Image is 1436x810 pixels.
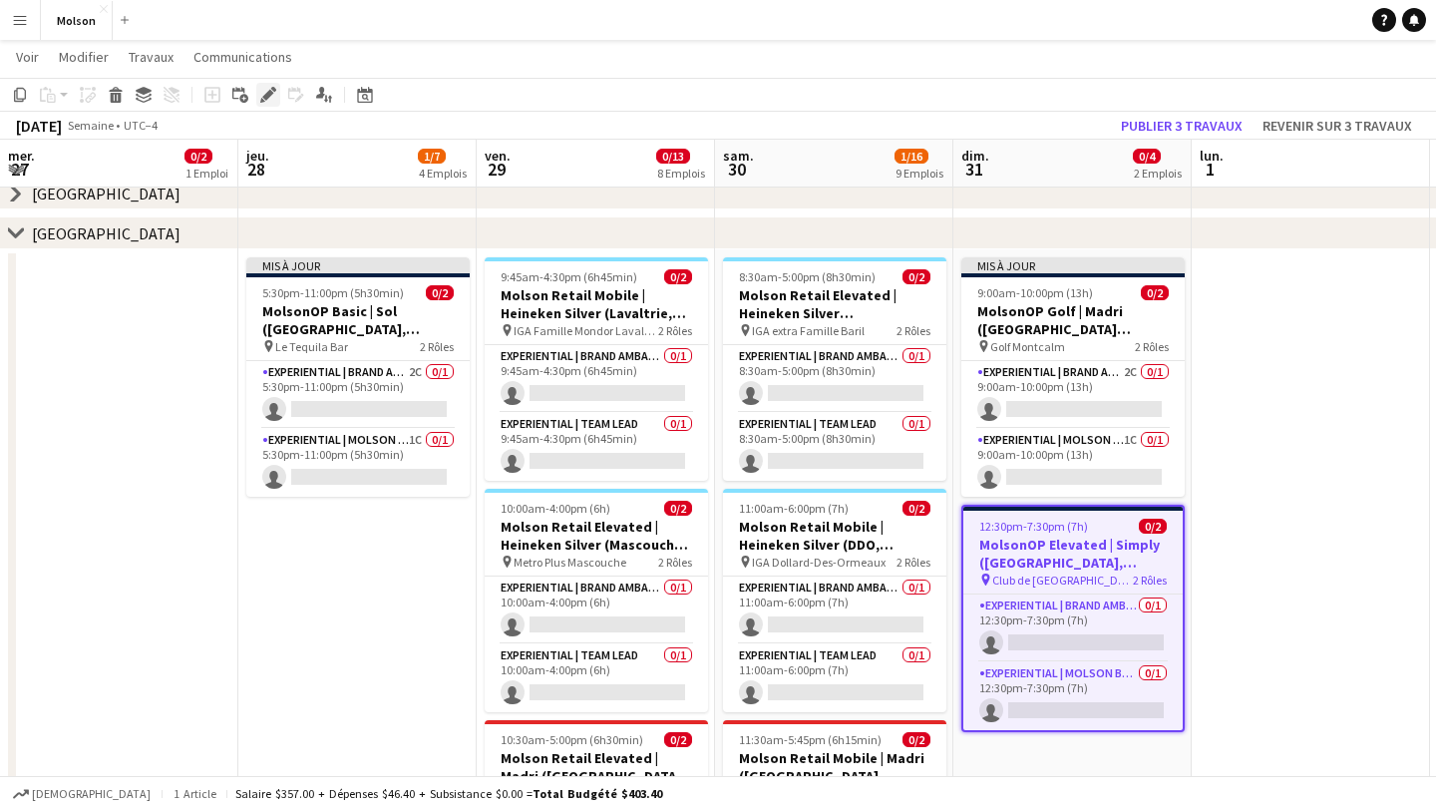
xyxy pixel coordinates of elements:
div: 1 Emploi [185,166,228,181]
app-job-card: 8:30am-5:00pm (8h30min)0/2Molson Retail Elevated | Heineken Silver ([GEOGRAPHIC_DATA], [GEOGRAPHI... [723,257,946,481]
app-card-role: Experiential | Team Lead0/111:00am-6:00pm (7h) [723,644,946,712]
span: jeu. [246,147,269,165]
app-job-card: 10:00am-4:00pm (6h)0/2Molson Retail Elevated | Heineken Silver (Mascouche, [GEOGRAPHIC_DATA]) Met... [485,489,708,712]
span: 2 Rôles [658,323,692,338]
span: 11:00am-6:00pm (7h) [739,501,849,516]
h3: Molson Retail Elevated | Heineken Silver ([GEOGRAPHIC_DATA], [GEOGRAPHIC_DATA]) [723,286,946,322]
span: 2 Rôles [897,323,930,338]
app-job-card: Mis à jour5:30pm-11:00pm (5h30min)0/2MolsonOP Basic | Sol ([GEOGRAPHIC_DATA], [GEOGRAPHIC_DATA]) ... [246,257,470,497]
div: 4 Emplois [419,166,467,181]
span: 27 [5,158,35,181]
div: [GEOGRAPHIC_DATA] [32,223,180,243]
app-card-role: Experiential | Brand Ambassador0/110:00am-4:00pm (6h) [485,577,708,644]
span: sam. [723,147,754,165]
span: 0/4 [1133,149,1161,164]
app-card-role: Experiential | Molson Brand Specialist0/112:30pm-7:30pm (7h) [963,662,1183,730]
span: 30 [720,158,754,181]
span: 10:00am-4:00pm (6h) [501,501,610,516]
button: [DEMOGRAPHIC_DATA] [10,783,154,805]
app-card-role: Experiential | Team Lead0/18:30am-5:00pm (8h30min) [723,413,946,481]
div: Mis à jour9:00am-10:00pm (13h)0/2MolsonOP Golf | Madri ([GEOGRAPHIC_DATA][PERSON_NAME], [GEOGRAPH... [961,257,1185,497]
button: Molson [41,1,113,40]
span: Total Budgété $403.40 [533,786,662,801]
h3: Molson Retail Elevated | Heineken Silver (Mascouche, [GEOGRAPHIC_DATA]) [485,518,708,554]
span: IGA Dollard-Des-Ormeaux [752,555,886,570]
span: 0/2 [426,285,454,300]
app-card-role: Experiential | Brand Ambassador2C0/15:30pm-11:00pm (5h30min) [246,361,470,429]
span: Club de [GEOGRAPHIC_DATA] [992,573,1133,588]
span: 0/2 [184,149,212,164]
a: Communications [185,44,300,70]
div: [GEOGRAPHIC_DATA] [32,184,180,203]
app-job-card: 11:00am-6:00pm (7h)0/2Molson Retail Mobile | Heineken Silver (DDO, [GEOGRAPHIC_DATA]) IGA Dollard... [723,489,946,712]
span: 0/2 [902,269,930,284]
div: Mis à jour [246,257,470,273]
a: Voir [8,44,47,70]
a: Travaux [121,44,181,70]
span: IGA extra Famille Baril [752,323,865,338]
app-card-role: Experiential | Molson Brand Specialist1C0/15:30pm-11:00pm (5h30min) [246,429,470,497]
span: Semaine 35 [66,118,116,148]
button: Publier 3 travaux [1113,113,1251,139]
span: 0/2 [664,269,692,284]
h3: Molson Retail Mobile | Heineken Silver (DDO, [GEOGRAPHIC_DATA]) [723,518,946,554]
span: [DEMOGRAPHIC_DATA] [32,787,151,801]
h3: MolsonOP Elevated | Simply ([GEOGRAPHIC_DATA], [GEOGRAPHIC_DATA]) [963,536,1183,572]
span: 10:30am-5:00pm (6h30min) [501,732,643,747]
span: Communications [193,48,292,66]
span: 2 Rôles [1133,573,1167,588]
span: 29 [482,158,511,181]
span: Le Tequila Bar [275,339,348,354]
app-card-role: Experiential | Brand Ambassador0/19:45am-4:30pm (6h45min) [485,345,708,413]
span: ven. [485,147,511,165]
span: 0/2 [902,501,930,516]
a: Modifier [51,44,117,70]
span: Modifier [59,48,109,66]
div: 8 Emplois [657,166,705,181]
span: 5:30pm-11:00pm (5h30min) [262,285,404,300]
app-card-role: Experiential | Team Lead0/19:45am-4:30pm (6h45min) [485,413,708,481]
app-card-role: Experiential | Molson Brand Specialist1C0/19:00am-10:00pm (13h) [961,429,1185,497]
span: 0/2 [664,501,692,516]
div: UTC−4 [124,118,158,133]
span: mer. [8,147,35,165]
span: Metro Plus Mascouche [514,555,626,570]
app-card-role: Experiential | Brand Ambassador2C0/19:00am-10:00pm (13h) [961,361,1185,429]
app-card-role: Experiential | Team Lead0/110:00am-4:00pm (6h) [485,644,708,712]
span: 0/2 [664,732,692,747]
span: 28 [243,158,269,181]
app-job-card: 12:30pm-7:30pm (7h)0/2MolsonOP Elevated | Simply ([GEOGRAPHIC_DATA], [GEOGRAPHIC_DATA]) Club de [... [961,505,1185,732]
div: Salaire $357.00 + Dépenses $46.40 + Subsistance $0.00 = [235,786,662,801]
button: Revenir sur 3 travaux [1255,113,1420,139]
h3: MolsonOP Golf | Madri ([GEOGRAPHIC_DATA][PERSON_NAME], [GEOGRAPHIC_DATA]) [961,302,1185,338]
span: 1 article [171,786,218,801]
h3: Molson Retail Elevated | Madri ([GEOGRAPHIC_DATA], [GEOGRAPHIC_DATA]) [485,749,708,785]
span: 31 [958,158,989,181]
span: 2 Rôles [420,339,454,354]
span: 11:30am-5:45pm (6h15min) [739,732,882,747]
span: Voir [16,48,39,66]
span: lun. [1200,147,1224,165]
span: IGA Famille Mondor Lavaltrie [514,323,658,338]
span: 2 Rôles [897,555,930,570]
span: dim. [961,147,989,165]
span: Travaux [129,48,174,66]
span: Golf Montcalm [990,339,1065,354]
app-job-card: 9:45am-4:30pm (6h45min)0/2Molson Retail Mobile | Heineken Silver (Lavaltrie, [GEOGRAPHIC_DATA]) I... [485,257,708,481]
span: 12:30pm-7:30pm (7h) [979,519,1088,534]
div: 2 Emplois [1134,166,1182,181]
span: 0/13 [656,149,690,164]
span: 0/2 [1139,519,1167,534]
h3: MolsonOP Basic | Sol ([GEOGRAPHIC_DATA], [GEOGRAPHIC_DATA]) [246,302,470,338]
span: 1 [1197,158,1224,181]
div: Mis à jour [961,257,1185,273]
span: 1/16 [895,149,928,164]
span: 9:00am-10:00pm (13h) [977,285,1093,300]
span: 2 Rôles [1135,339,1169,354]
span: 2 Rôles [658,555,692,570]
span: 0/2 [902,732,930,747]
